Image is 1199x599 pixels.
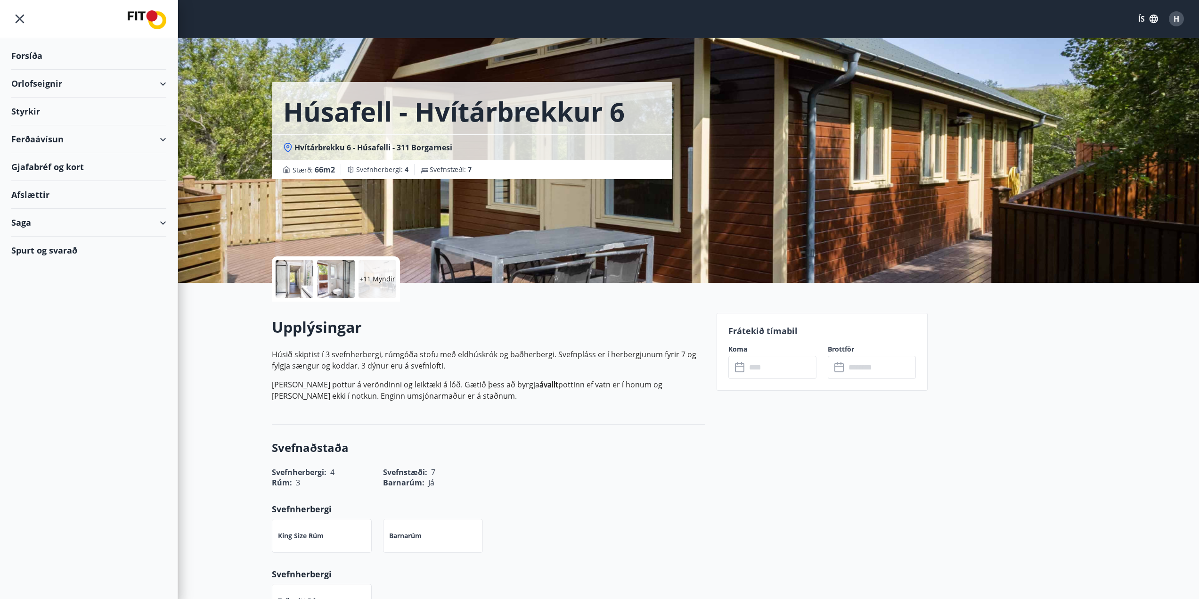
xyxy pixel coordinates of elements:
div: Saga [11,209,166,237]
div: Spurt og svarað [11,237,166,264]
strong: ávallt [539,379,558,390]
label: Koma [728,345,816,354]
p: Svefnherbergi [272,568,705,580]
p: Barnarúm [389,531,422,541]
div: Afslættir [11,181,166,209]
span: Barnarúm : [383,477,424,488]
span: H [1174,14,1179,24]
p: [PERSON_NAME] pottur á veröndinni og leiktæki á lóð. Gætið þess að byrgja pottinn ef vatn er í ho... [272,379,705,402]
p: +11 Myndir [359,274,395,284]
h2: Upplýsingar [272,317,705,337]
span: 4 [405,165,408,174]
span: Svefnherbergi : [356,165,408,174]
img: union_logo [128,10,166,29]
span: Hvítárbrekku 6 - Húsafelli - 311 Borgarnesi [294,142,452,153]
button: menu [11,10,28,27]
p: Frátekið tímabil [728,325,916,337]
p: King Size rúm [278,531,324,541]
h1: Húsafell - Hvítárbrekkur 6 [283,93,625,129]
div: Ferðaávísun [11,125,166,153]
h3: Svefnaðstaða [272,440,705,456]
p: Svefnherbergi [272,503,705,515]
span: Stærð : [293,164,335,175]
span: Svefnstæði : [430,165,472,174]
p: Húsið skiptist í 3 svefnherbergi, rúmgóða stofu með eldhúskrók og baðherbergi. Svefnpláss er í he... [272,349,705,371]
label: Brottför [828,345,916,354]
button: ÍS [1133,10,1163,27]
div: Gjafabréf og kort [11,153,166,181]
span: 3 [296,477,300,488]
span: Rúm : [272,477,292,488]
span: Já [428,477,434,488]
button: H [1165,8,1188,30]
div: Forsíða [11,42,166,70]
div: Styrkir [11,98,166,125]
span: 7 [468,165,472,174]
div: Orlofseignir [11,70,166,98]
span: 66 m2 [315,164,335,175]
